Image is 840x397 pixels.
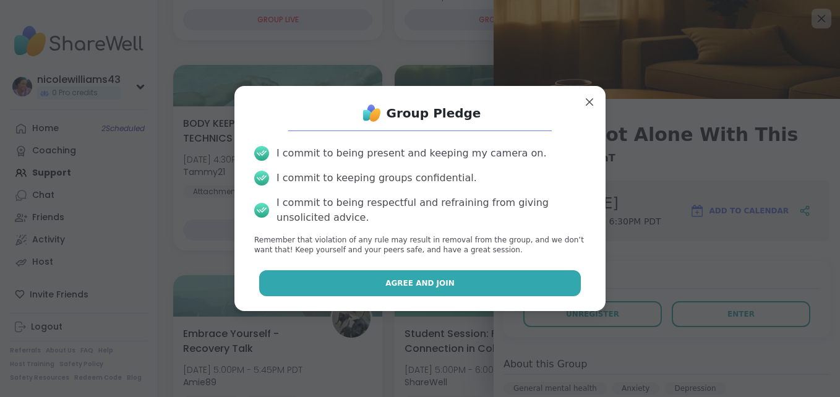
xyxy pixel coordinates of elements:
div: I commit to keeping groups confidential. [276,171,477,186]
div: I commit to being present and keeping my camera on. [276,146,546,161]
div: I commit to being respectful and refraining from giving unsolicited advice. [276,195,586,225]
button: Agree and Join [259,270,581,296]
h1: Group Pledge [387,105,481,122]
p: Remember that violation of any rule may result in removal from the group, and we don’t want that!... [254,235,586,256]
span: Agree and Join [385,278,455,289]
img: ShareWell Logo [359,101,384,126]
